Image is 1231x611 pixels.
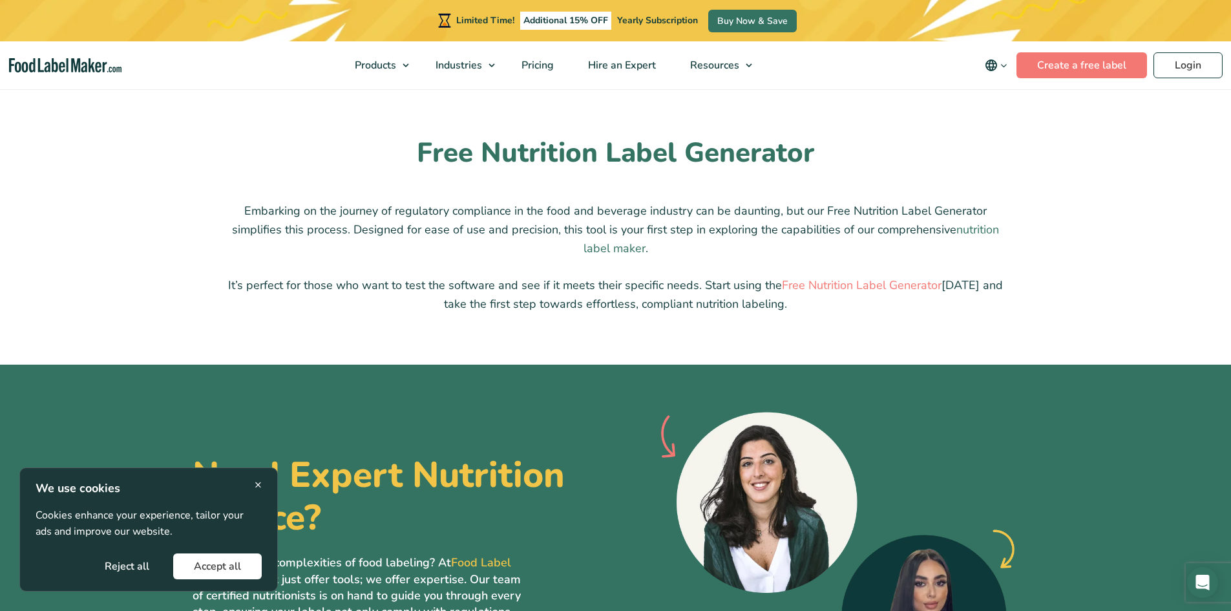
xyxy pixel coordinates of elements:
[351,58,397,72] span: Products
[338,41,416,89] a: Products
[520,12,611,30] span: Additional 15% OFF
[518,58,555,72] span: Pricing
[673,41,759,89] a: Resources
[225,136,1007,171] h2: Free Nutrition Label Generator
[505,41,568,89] a: Pricing
[84,553,170,579] button: Reject all
[225,202,1007,257] p: Embarking on the journey of regulatory compliance in the food and beverage industry can be daunti...
[255,476,262,493] span: ×
[617,14,698,27] span: Yearly Subscription
[419,41,501,89] a: Industries
[193,454,606,539] h2: Need Expert Nutrition Advice?
[456,14,514,27] span: Limited Time!
[432,58,483,72] span: Industries
[1187,567,1218,598] div: Open Intercom Messenger
[36,480,120,496] strong: We use cookies
[1016,52,1147,78] a: Create a free label
[686,58,741,72] span: Resources
[1153,52,1223,78] a: Login
[225,276,1007,314] p: It’s perfect for those who want to test the software and see if it meets their specific needs. St...
[173,553,262,579] button: Accept all
[571,41,670,89] a: Hire an Expert
[36,508,262,541] p: Cookies enhance your experience, tailor your ads and improve our website.
[708,10,797,32] a: Buy Now & Save
[782,277,942,293] a: Free Nutrition Label Generator
[584,58,657,72] span: Hire an Expert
